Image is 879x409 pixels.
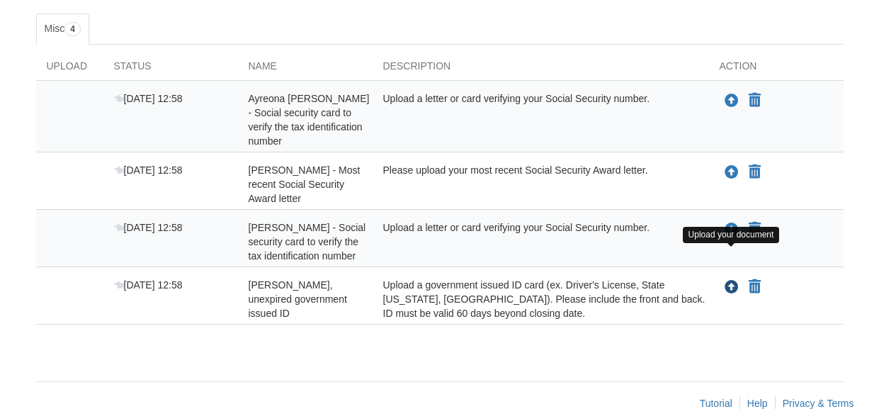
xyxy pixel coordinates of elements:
[238,59,373,80] div: Name
[747,398,768,409] a: Help
[700,398,732,409] a: Tutorial
[114,164,183,176] span: [DATE] 12:58
[747,164,762,181] button: Declare Richard Grix - Most recent Social Security Award letter not applicable
[747,221,762,238] button: Declare Richard Grix - Social security card to verify the tax identification number not applicable
[249,164,361,204] span: [PERSON_NAME] - Most recent Social Security Award letter
[709,59,844,80] div: Action
[103,59,238,80] div: Status
[114,279,183,291] span: [DATE] 12:58
[373,91,709,148] div: Upload a letter or card verifying your Social Security number.
[373,220,709,263] div: Upload a letter or card verifying your Social Security number.
[683,227,780,243] div: Upload your document
[373,163,709,206] div: Please upload your most recent Social Security Award letter.
[747,92,762,109] button: Declare Ayreona Grix - Social security card to verify the tax identification number not applicable
[783,398,854,409] a: Privacy & Terms
[114,222,183,233] span: [DATE] 12:58
[249,93,370,147] span: Ayreona [PERSON_NAME] - Social security card to verify the tax identification number
[723,220,740,239] button: Upload Richard Grix - Social security card to verify the tax identification number
[249,222,366,262] span: [PERSON_NAME] - Social security card to verify the tax identification number
[723,163,740,181] button: Upload Richard Grix - Most recent Social Security Award letter
[64,22,81,36] span: 4
[249,279,347,319] span: [PERSON_NAME], unexpired government issued ID
[723,91,740,110] button: Upload Ayreona Grix - Social security card to verify the tax identification number
[373,59,709,80] div: Description
[36,13,89,45] a: Misc
[373,278,709,320] div: Upload a government issued ID card (ex. Driver's License, State [US_STATE], [GEOGRAPHIC_DATA]). P...
[747,279,762,296] button: Declare Richard Grix - Valid, unexpired government issued ID not applicable
[36,59,103,80] div: Upload
[723,278,740,296] button: Upload Richard Grix - Valid, unexpired government issued ID
[114,93,183,104] span: [DATE] 12:58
